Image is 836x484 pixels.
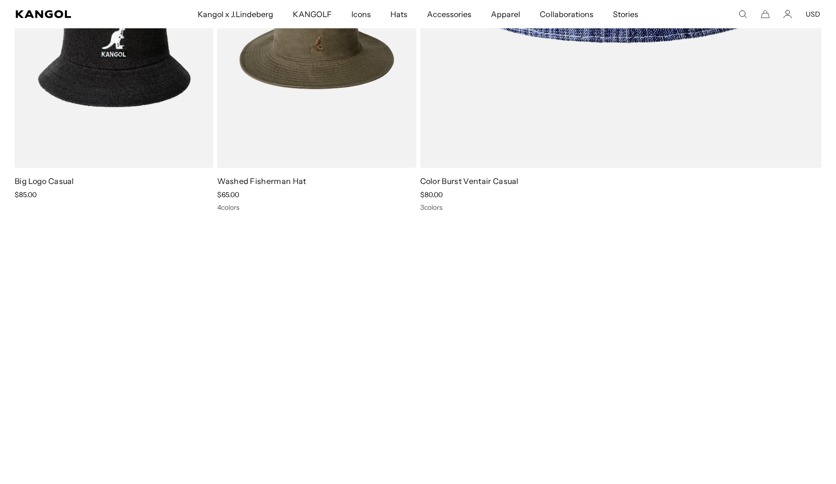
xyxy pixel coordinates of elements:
span: $80.00 [420,190,443,199]
span: $85.00 [15,190,37,199]
div: 4 colors [217,203,416,212]
button: USD [806,10,820,19]
a: Big Logo Casual [15,176,74,186]
button: Cart [761,10,770,19]
a: Color Burst Ventair Casual [420,176,519,186]
span: $65.00 [217,190,239,199]
a: Account [783,10,792,19]
summary: Search here [738,10,747,19]
div: 3 colors [420,203,822,212]
a: Kangol [16,10,130,18]
a: Washed Fisherman Hat [217,176,306,186]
